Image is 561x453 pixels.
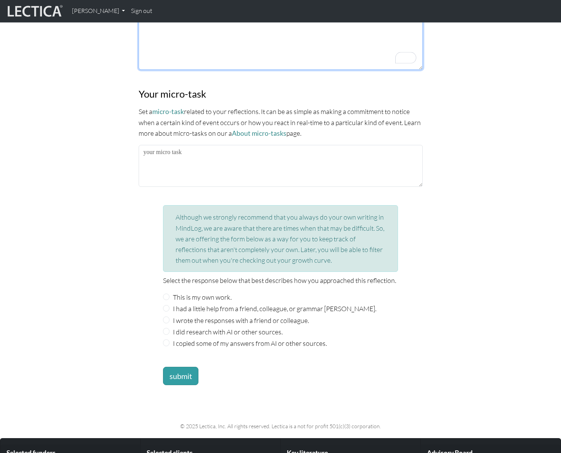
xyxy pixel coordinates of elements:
[139,88,423,100] h3: Your micro-task
[173,315,309,326] label: I wrote the responses with a friend or colleague.
[163,316,170,323] input: I wrote the responses with a friend or colleague.
[163,205,398,272] div: Although we strongly recommend that you always do your own writing in MindLog, we are aware that ...
[163,367,198,385] button: submit
[163,305,170,312] input: I had a little help from a friend, colleague, or grammar [PERSON_NAME].
[173,326,283,337] label: I did research with AI or other sources.
[173,292,232,302] label: This is my own work.
[173,303,376,314] label: I had a little help from a friend, colleague, or grammar [PERSON_NAME].
[152,108,184,116] a: micro-task
[6,4,63,18] img: lecticalive
[69,3,128,19] a: [PERSON_NAME]
[163,328,170,335] input: I did research with AI or other sources.
[173,338,327,349] label: I copied some of my answers from AI or other sources.
[163,275,398,286] p: Select the response below that best describes how you approached this reflection.
[34,422,527,431] p: © 2025 Lectica, Inc. All rights reserved. Lectica is a not for profit 501(c)(3) corporation.
[139,106,423,139] p: Set a related to your reflections. It can be as simple as making a commitment to notice when a ce...
[163,339,170,346] input: I copied some of my answers from AI or other sources.
[163,294,170,300] input: This is my own work.
[128,3,155,19] a: Sign out
[232,129,286,137] a: About micro-tasks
